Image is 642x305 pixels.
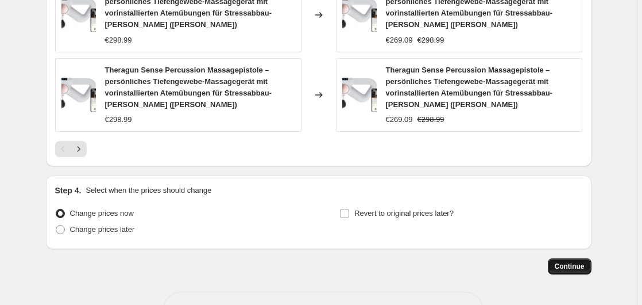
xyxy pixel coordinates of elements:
strike: €298.99 [417,35,444,46]
img: 61qp4qWDw9L._AC_SL1500_80x.jpg [61,78,96,112]
span: Continue [555,262,585,271]
p: Select when the prices should change [86,185,211,196]
div: €298.99 [105,35,132,46]
span: Revert to original prices later? [354,209,454,218]
span: Theragun Sense Percussion Massagepistole – persönliches Tiefengewebe-Massagegerät mit vorinstalli... [386,66,553,109]
img: 61qp4qWDw9L._AC_SL1500_80x.jpg [342,78,377,112]
span: Change prices now [70,209,134,218]
h2: Step 4. [55,185,82,196]
div: €269.09 [386,35,413,46]
nav: Pagination [55,141,87,157]
div: €298.99 [105,114,132,125]
button: Continue [548,258,591,274]
span: Theragun Sense Percussion Massagepistole – persönliches Tiefengewebe-Massagegerät mit vorinstalli... [105,66,272,109]
button: Next [71,141,87,157]
div: €269.09 [386,114,413,125]
span: Change prices later [70,225,135,234]
strike: €298.99 [417,114,444,125]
